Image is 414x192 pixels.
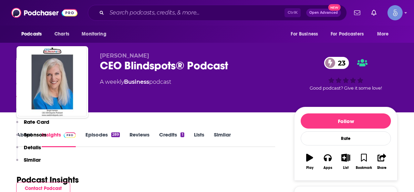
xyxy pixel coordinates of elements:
[194,131,204,147] a: Lists
[306,166,313,170] div: Play
[326,28,374,41] button: open menu
[377,166,386,170] div: Share
[356,166,372,170] div: Bookmark
[323,166,332,170] div: Apps
[124,79,149,85] a: Business
[373,149,391,174] button: Share
[16,156,41,169] button: Similar
[331,29,364,39] span: For Podcasters
[11,6,77,19] img: Podchaser - Follow, Share and Rate Podcasts
[100,52,149,59] span: [PERSON_NAME]
[24,144,41,151] p: Details
[319,149,337,174] button: Apps
[387,5,403,20] button: Show profile menu
[17,28,51,41] button: open menu
[85,131,120,147] a: Episodes289
[54,29,69,39] span: Charts
[301,131,391,145] div: Rate
[291,29,318,39] span: For Business
[18,48,87,117] img: CEO Blindspots® Podcast
[328,4,341,11] span: New
[355,149,373,174] button: Bookmark
[24,156,41,163] p: Similar
[351,7,363,19] a: Show notifications dropdown
[130,131,149,147] a: Reviews
[372,28,397,41] button: open menu
[88,5,347,21] div: Search podcasts, credits, & more...
[16,144,41,157] button: Details
[310,85,382,91] span: Good podcast? Give it some love!
[214,131,231,147] a: Similar
[343,166,349,170] div: List
[301,113,391,129] button: Follow
[377,29,389,39] span: More
[21,29,42,39] span: Podcasts
[301,149,319,174] button: Play
[387,5,403,20] img: User Profile
[324,57,349,69] a: 23
[369,7,379,19] a: Show notifications dropdown
[284,8,301,17] span: Ctrl K
[159,131,184,147] a: Credits1
[180,132,184,137] div: 1
[294,52,397,95] div: 23Good podcast? Give it some love!
[306,9,341,17] button: Open AdvancedNew
[331,57,349,69] span: 23
[24,131,46,138] p: Sponsors
[111,132,120,137] div: 289
[50,28,73,41] a: Charts
[82,29,106,39] span: Monitoring
[107,7,284,18] input: Search podcasts, credits, & more...
[77,28,115,41] button: open menu
[16,131,46,144] button: Sponsors
[387,5,403,20] span: Logged in as Spiral5-G1
[337,149,355,174] button: List
[100,78,171,86] div: A weekly podcast
[286,28,327,41] button: open menu
[309,11,338,14] span: Open Advanced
